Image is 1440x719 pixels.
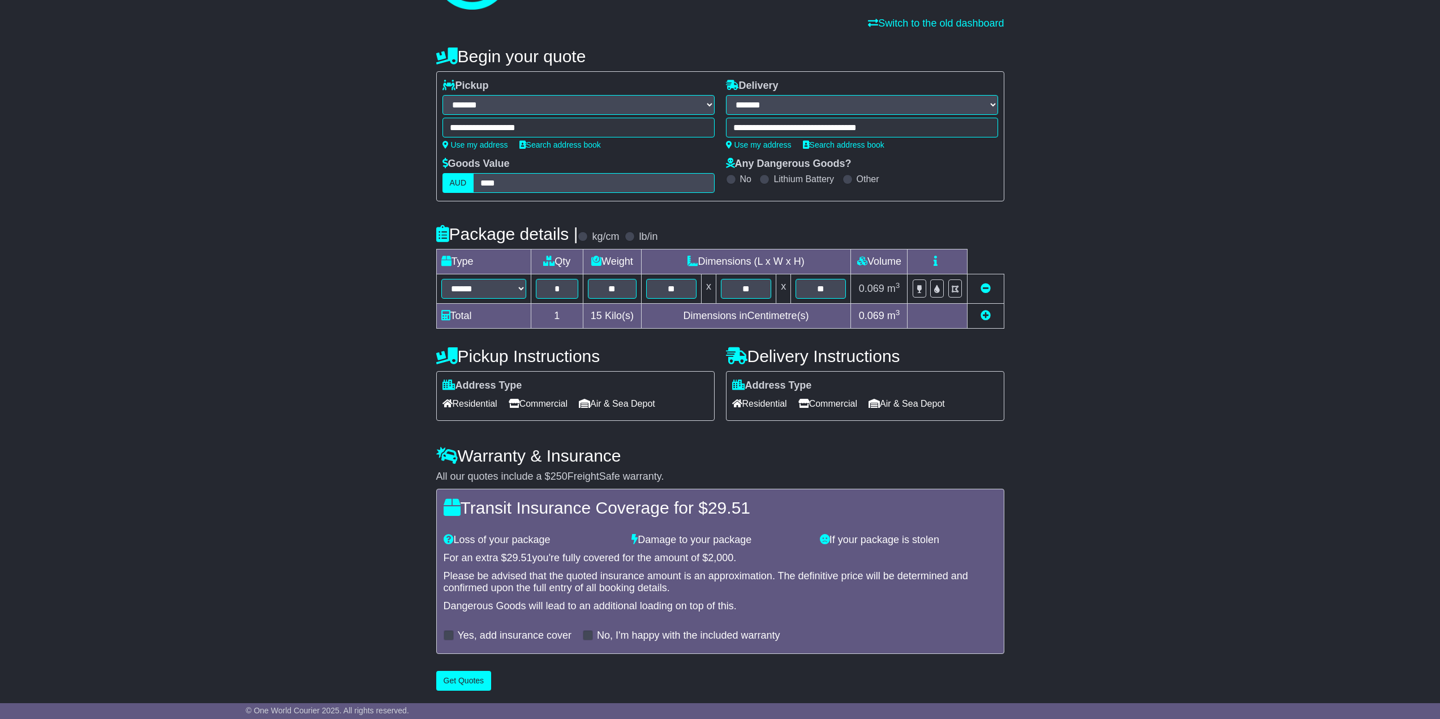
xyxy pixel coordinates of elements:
span: Commercial [798,395,857,412]
td: x [776,274,791,304]
td: Qty [531,249,583,274]
span: m [887,310,900,321]
div: Loss of your package [438,534,626,546]
td: Kilo(s) [583,304,642,329]
span: Commercial [509,395,568,412]
label: Any Dangerous Goods? [726,158,852,170]
td: Dimensions in Centimetre(s) [641,304,851,329]
label: Delivery [726,80,779,92]
div: Damage to your package [626,534,814,546]
label: No, I'm happy with the included warranty [597,630,780,642]
div: Dangerous Goods will lead to an additional loading on top of this. [444,600,997,613]
div: All our quotes include a $ FreightSafe warranty. [436,471,1004,483]
td: Volume [851,249,908,274]
a: Switch to the old dashboard [868,18,1004,29]
div: Please be advised that the quoted insurance amount is an approximation. The definitive price will... [444,570,997,595]
h4: Pickup Instructions [436,347,715,365]
label: Pickup [442,80,489,92]
span: 2,000 [708,552,733,563]
span: Residential [442,395,497,412]
td: Total [436,304,531,329]
a: Search address book [803,140,884,149]
a: Use my address [726,140,792,149]
h4: Transit Insurance Coverage for $ [444,498,997,517]
label: Other [857,174,879,184]
span: 0.069 [859,283,884,294]
label: kg/cm [592,231,619,243]
sup: 3 [896,308,900,317]
h4: Warranty & Insurance [436,446,1004,465]
label: lb/in [639,231,657,243]
sup: 3 [896,281,900,290]
h4: Package details | [436,225,578,243]
span: m [887,283,900,294]
td: x [701,274,716,304]
h4: Delivery Instructions [726,347,1004,365]
a: Use my address [442,140,508,149]
div: For an extra $ you're fully covered for the amount of $ . [444,552,997,565]
td: 1 [531,304,583,329]
span: Air & Sea Depot [579,395,655,412]
label: Yes, add insurance cover [458,630,571,642]
label: Address Type [442,380,522,392]
h4: Begin your quote [436,47,1004,66]
div: If your package is stolen [814,534,1003,546]
label: Address Type [732,380,812,392]
td: Type [436,249,531,274]
span: © One World Courier 2025. All rights reserved. [246,706,409,715]
span: 0.069 [859,310,884,321]
label: No [740,174,751,184]
span: Air & Sea Depot [869,395,945,412]
a: Search address book [519,140,601,149]
td: Weight [583,249,642,274]
span: 15 [591,310,602,321]
a: Remove this item [981,283,991,294]
span: 250 [551,471,568,482]
a: Add new item [981,310,991,321]
label: AUD [442,173,474,193]
label: Goods Value [442,158,510,170]
span: Residential [732,395,787,412]
label: Lithium Battery [773,174,834,184]
button: Get Quotes [436,671,492,691]
span: 29.51 [708,498,750,517]
td: Dimensions (L x W x H) [641,249,851,274]
span: 29.51 [507,552,532,563]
